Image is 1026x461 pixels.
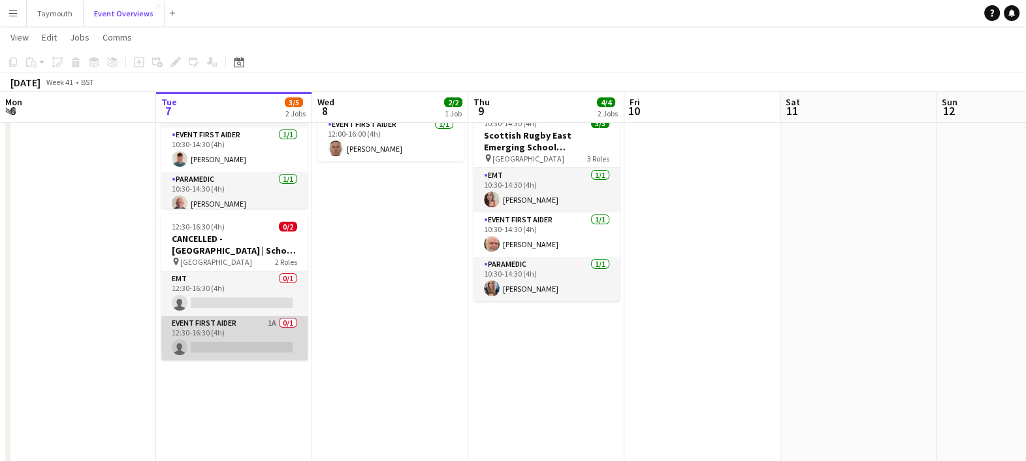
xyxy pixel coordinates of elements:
[172,222,225,231] span: 12:30-16:30 (4h)
[42,31,57,43] span: Edit
[97,29,137,46] a: Comms
[444,97,462,107] span: 2/2
[786,96,800,108] span: Sat
[630,96,640,108] span: Fri
[103,31,132,43] span: Comms
[285,97,303,107] span: 3/5
[598,109,618,118] div: 2 Jobs
[484,118,537,128] span: 10:30-14:30 (4h)
[279,222,297,231] span: 0/2
[587,154,609,163] span: 3 Roles
[180,257,252,267] span: [GEOGRAPHIC_DATA]
[37,29,62,46] a: Edit
[317,117,464,162] app-card-role: Event First Aider1/112:00-16:00 (4h)[PERSON_NAME]
[10,31,29,43] span: View
[5,29,34,46] a: View
[597,97,615,107] span: 4/4
[473,96,490,108] span: Thu
[492,154,564,163] span: [GEOGRAPHIC_DATA]
[628,103,640,118] span: 10
[161,96,177,108] span: Tue
[159,103,177,118] span: 7
[161,316,308,360] app-card-role: Event First Aider1A0/112:30-16:30 (4h)
[161,214,308,360] app-job-card: 12:30-16:30 (4h)0/2CANCELLED - [GEOGRAPHIC_DATA] | School Sports Cover [GEOGRAPHIC_DATA]2 RolesEM...
[27,1,84,26] button: Taymouth
[161,128,308,172] app-card-role: Event First Aider1/110:30-14:30 (4h)[PERSON_NAME]
[472,103,490,118] span: 9
[445,109,462,118] div: 1 Job
[70,31,89,43] span: Jobs
[161,233,308,256] h3: CANCELLED - [GEOGRAPHIC_DATA] | School Sports Cover
[591,118,609,128] span: 3/3
[81,77,94,87] div: BST
[473,111,620,301] app-job-card: 10:30-14:30 (4h)3/3Scottish Rugby East Emerging School Championships | [GEOGRAPHIC_DATA] [GEOGRAP...
[940,103,957,118] span: 12
[473,257,620,301] app-card-role: Paramedic1/110:30-14:30 (4h)[PERSON_NAME]
[473,168,620,213] app-card-role: EMT1/110:30-14:30 (4h)[PERSON_NAME]
[275,257,297,267] span: 2 Roles
[5,96,22,108] span: Mon
[473,129,620,153] h3: Scottish Rugby East Emerging School Championships | [GEOGRAPHIC_DATA]
[285,109,306,118] div: 2 Jobs
[3,103,22,118] span: 6
[315,103,334,118] span: 8
[473,213,620,257] app-card-role: Event First Aider1/110:30-14:30 (4h)[PERSON_NAME]
[161,271,308,316] app-card-role: EMT0/112:30-16:30 (4h)
[784,103,800,118] span: 11
[65,29,95,46] a: Jobs
[942,96,957,108] span: Sun
[161,172,308,216] app-card-role: Paramedic1/110:30-14:30 (4h)[PERSON_NAME]
[84,1,165,26] button: Event Overviews
[43,77,76,87] span: Week 41
[317,96,334,108] span: Wed
[10,76,40,89] div: [DATE]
